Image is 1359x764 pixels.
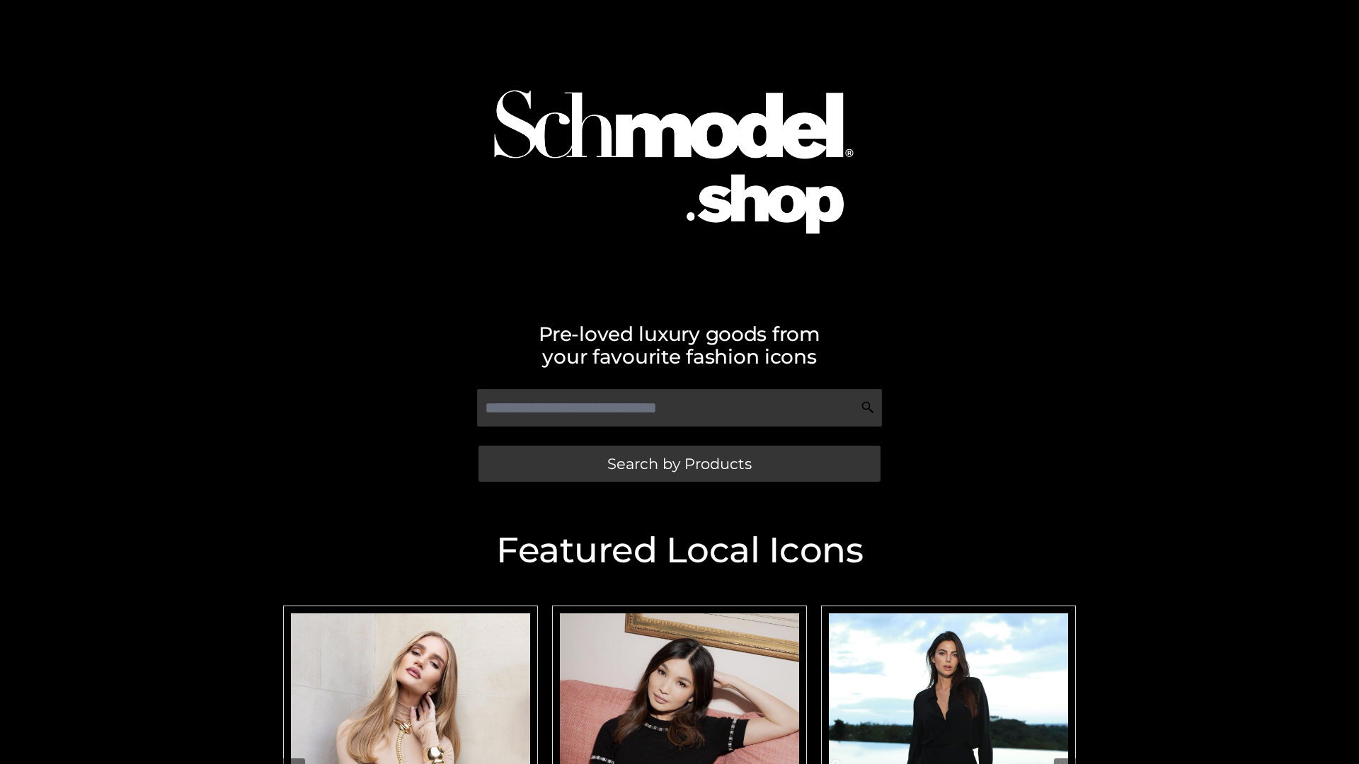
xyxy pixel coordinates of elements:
span: Search by Products [607,456,752,471]
h2: Pre-loved luxury goods from your favourite fashion icons [276,323,1083,368]
a: Search by Products [478,446,881,482]
h2: Featured Local Icons​ [276,533,1083,568]
img: Search Icon [861,400,875,415]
